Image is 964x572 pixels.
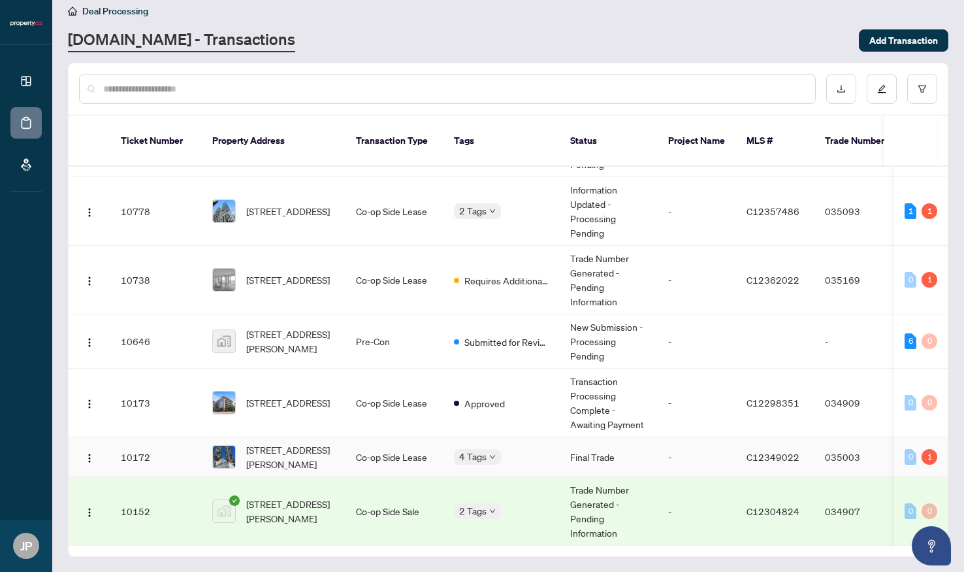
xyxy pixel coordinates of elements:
img: thumbnail-img [213,446,235,468]
button: Logo [79,331,100,352]
img: Logo [84,399,95,409]
td: Co-op Side Lease [345,177,443,246]
th: Property Address [202,116,345,167]
img: logo [10,20,42,27]
span: [STREET_ADDRESS] [246,395,330,410]
button: Logo [79,201,100,222]
span: [STREET_ADDRESS] [246,273,330,287]
td: Transaction Processing Complete - Awaiting Payment [560,369,658,437]
a: [DOMAIN_NAME] - Transactions [68,29,295,52]
td: Co-op Side Lease [345,246,443,314]
img: thumbnail-img [213,392,235,414]
span: edit [877,84,886,93]
span: C12298351 [747,397,799,409]
td: 10738 [110,246,202,314]
td: 10778 [110,177,202,246]
td: Co-op Side Sale [345,477,443,546]
span: Submitted for Review [464,335,549,349]
th: Tags [443,116,560,167]
div: 0 [905,395,916,411]
td: - [658,477,736,546]
img: Logo [84,507,95,518]
div: 0 [905,449,916,465]
td: Pre-Con [345,314,443,369]
span: [STREET_ADDRESS][PERSON_NAME] [246,327,335,356]
td: New Submission - Processing Pending [560,314,658,369]
span: Approved [464,396,505,411]
td: 10646 [110,314,202,369]
td: Trade Number Generated - Pending Information [560,246,658,314]
span: down [489,508,496,514]
td: 034907 [814,477,906,546]
td: - [658,314,736,369]
button: Logo [79,446,100,467]
img: Logo [84,337,95,348]
td: - [658,246,736,314]
span: C12362022 [747,274,799,286]
span: Add Transaction [869,30,938,51]
button: Logo [79,501,100,522]
span: Requires Additional Docs [464,273,549,288]
div: 0 [922,333,937,349]
th: Transaction Type [345,116,443,167]
span: download [837,84,846,93]
div: 0 [922,395,937,411]
td: 035169 [814,246,906,314]
td: 034909 [814,369,906,437]
span: 4 Tags [459,449,487,464]
span: [STREET_ADDRESS][PERSON_NAME] [246,443,335,471]
button: Add Transaction [859,29,948,52]
span: down [489,454,496,460]
th: Project Name [658,116,736,167]
td: 10152 [110,477,202,546]
td: 10173 [110,369,202,437]
img: thumbnail-img [213,330,235,352]
button: Logo [79,269,100,290]
span: [STREET_ADDRESS] [246,204,330,218]
th: Trade Number [814,116,906,167]
button: Open asap [912,526,951,565]
td: - [658,369,736,437]
td: Information Updated - Processing Pending [560,177,658,246]
div: 0 [922,503,937,519]
div: 1 [905,203,916,219]
span: JP [20,537,32,555]
span: Deal Processing [82,5,148,17]
div: 1 [922,449,937,465]
button: Logo [79,392,100,413]
span: C12349022 [747,451,799,463]
td: 10172 [110,437,202,477]
img: Logo [84,276,95,286]
span: 2 Tags [459,203,487,218]
td: Final Trade [560,437,658,477]
img: thumbnail-img [213,269,235,291]
button: edit [867,74,897,104]
img: thumbnail-img [213,200,235,222]
td: - [814,314,906,369]
span: 2 Tags [459,503,487,518]
span: down [489,208,496,214]
td: Co-op Side Lease [345,437,443,477]
span: C12304824 [747,505,799,517]
td: - [658,177,736,246]
img: Logo [84,453,95,463]
span: C12357486 [747,205,799,217]
div: 0 [905,503,916,519]
div: 0 [905,272,916,288]
button: download [826,74,856,104]
span: check-circle [229,496,240,506]
td: 035003 [814,437,906,477]
th: Ticket Number [110,116,202,167]
td: 035093 [814,177,906,246]
td: - [658,437,736,477]
td: Co-op Side Lease [345,369,443,437]
th: Status [560,116,658,167]
div: 6 [905,333,916,349]
div: 1 [922,203,937,219]
button: filter [907,74,937,104]
img: thumbnail-img [213,500,235,522]
td: Trade Number Generated - Pending Information [560,477,658,546]
img: Logo [84,207,95,218]
th: MLS # [736,116,814,167]
span: [STREET_ADDRESS][PERSON_NAME] [246,497,335,526]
